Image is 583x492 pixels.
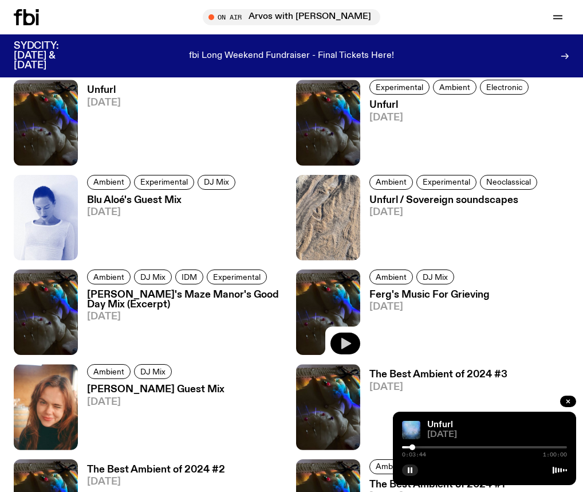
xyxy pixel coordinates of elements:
[78,85,121,165] a: Unfurl[DATE]
[87,270,131,284] a: Ambient
[369,382,507,392] span: [DATE]
[213,272,261,281] span: Experimental
[369,302,490,312] span: [DATE]
[360,196,541,260] a: Unfurl / Sovereign soundscapes[DATE]
[427,431,567,439] span: [DATE]
[439,83,470,92] span: Ambient
[369,459,413,474] a: Ambient
[182,272,197,281] span: IDM
[376,178,407,186] span: Ambient
[87,312,287,322] span: [DATE]
[480,80,529,95] a: Electronic
[78,385,224,450] a: [PERSON_NAME] Guest Mix[DATE]
[486,83,522,92] span: Electronic
[203,9,380,25] button: On AirArvos with [PERSON_NAME]
[402,452,426,458] span: 0:03:44
[87,98,121,108] span: [DATE]
[198,175,235,190] a: DJ Mix
[87,290,287,310] h3: [PERSON_NAME]'s Maze Manor's Good Day Mix (Excerpt)
[204,178,229,186] span: DJ Mix
[416,175,476,190] a: Experimental
[427,420,453,429] a: Unfurl
[87,465,225,475] h3: The Best Ambient of 2024 #2
[369,370,507,380] h3: The Best Ambient of 2024 #3
[423,272,448,281] span: DJ Mix
[140,368,166,376] span: DJ Mix
[87,85,121,95] h3: Unfurl
[480,175,537,190] a: Neoclassical
[369,290,490,300] h3: Ferg's Music For Grieving
[369,196,541,205] h3: Unfurl / Sovereign soundscapes
[369,113,532,123] span: [DATE]
[369,208,541,217] span: [DATE]
[14,270,78,355] img: A piece of fabric is pierced by sewing pins with different coloured heads, a rainbow light is cas...
[140,272,166,281] span: DJ Mix
[369,80,430,95] a: Experimental
[369,480,505,490] h3: The Best Ambient of 2024 #1
[423,178,470,186] span: Experimental
[87,397,224,407] span: [DATE]
[175,270,203,284] a: IDM
[93,272,124,281] span: Ambient
[87,364,131,379] a: Ambient
[134,175,194,190] a: Experimental
[296,270,360,355] img: A piece of fabric is pierced by sewing pins with different coloured heads, a rainbow light is cas...
[78,290,287,355] a: [PERSON_NAME]'s Maze Manor's Good Day Mix (Excerpt)[DATE]
[296,80,360,165] img: A piece of fabric is pierced by sewing pins with different coloured heads, a rainbow light is cas...
[93,178,124,186] span: Ambient
[134,270,172,284] a: DJ Mix
[369,270,413,284] a: Ambient
[360,370,507,450] a: The Best Ambient of 2024 #3[DATE]
[134,364,172,379] a: DJ Mix
[87,196,239,205] h3: Blu Aloé's Guest Mix
[433,80,476,95] a: Ambient
[14,364,78,450] img: A selfie of Xanthe.
[78,196,239,260] a: Blu Aloé's Guest Mix[DATE]
[93,368,124,376] span: Ambient
[87,208,239,217] span: [DATE]
[140,178,188,186] span: Experimental
[87,477,225,487] span: [DATE]
[189,51,394,61] p: fbi Long Weekend Fundraiser - Final Tickets Here!
[14,41,87,71] h3: SYDCITY: [DATE] & [DATE]
[360,100,532,165] a: Unfurl[DATE]
[376,83,423,92] span: Experimental
[543,452,567,458] span: 1:00:00
[14,80,78,165] img: A piece of fabric is pierced by sewing pins with different coloured heads, a rainbow light is cas...
[296,364,360,450] img: A piece of fabric is pierced by sewing pins with different coloured heads, a rainbow light is cas...
[486,178,531,186] span: Neoclassical
[376,272,407,281] span: Ambient
[87,385,224,395] h3: [PERSON_NAME] Guest Mix
[87,175,131,190] a: Ambient
[296,175,360,260] img: a close up of rocks at la perouse in so called sydney
[416,270,454,284] a: DJ Mix
[376,462,407,471] span: Ambient
[207,270,267,284] a: Experimental
[360,290,490,355] a: Ferg's Music For Grieving[DATE]
[369,175,413,190] a: Ambient
[369,100,532,110] h3: Unfurl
